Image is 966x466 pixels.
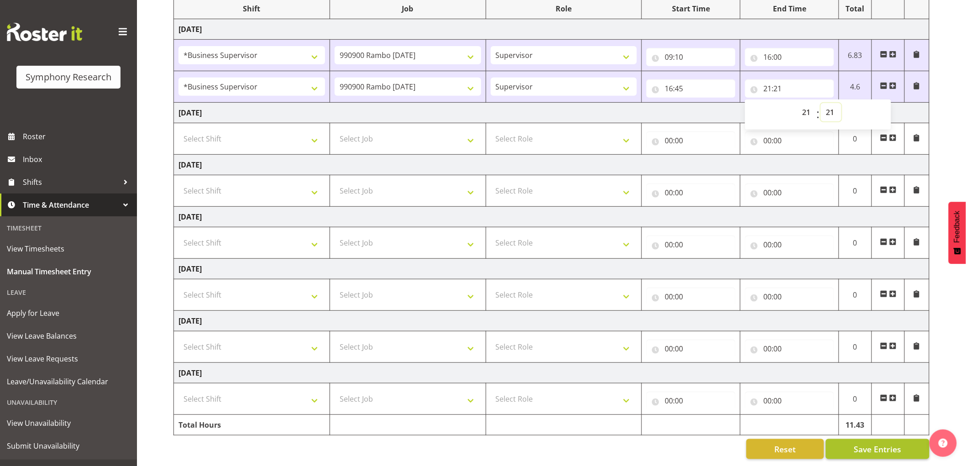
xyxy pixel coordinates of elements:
td: 11.43 [839,415,872,435]
td: 0 [839,383,872,415]
span: Save Entries [854,443,901,455]
button: Feedback - Show survey [949,202,966,264]
span: Leave/Unavailability Calendar [7,375,130,388]
span: Shifts [23,175,119,189]
input: Click to select... [745,48,834,66]
button: Reset [746,439,824,459]
input: Click to select... [745,236,834,254]
div: Unavailability [2,393,135,412]
td: [DATE] [174,363,929,383]
td: Total Hours [174,415,330,435]
a: View Unavailability [2,412,135,435]
img: Rosterit website logo [7,23,82,41]
input: Click to select... [745,340,834,358]
input: Click to select... [745,79,834,98]
input: Click to select... [745,131,834,150]
div: End Time [745,3,834,14]
a: Leave/Unavailability Calendar [2,370,135,393]
a: View Timesheets [2,237,135,260]
input: Click to select... [646,392,735,410]
td: 0 [839,175,872,207]
div: Timesheet [2,219,135,237]
td: [DATE] [174,259,929,279]
td: [DATE] [174,311,929,331]
div: Shift [178,3,325,14]
input: Click to select... [646,236,735,254]
input: Click to select... [646,288,735,306]
span: View Timesheets [7,242,130,256]
span: View Unavailability [7,416,130,430]
div: Leave [2,283,135,302]
div: Total [844,3,867,14]
input: Click to select... [745,392,834,410]
input: Click to select... [646,183,735,202]
div: Symphony Research [26,70,111,84]
span: Feedback [953,211,961,243]
td: 6.83 [839,40,872,71]
td: [DATE] [174,103,929,123]
span: Roster [23,130,132,143]
td: 0 [839,123,872,155]
a: Submit Unavailability [2,435,135,457]
a: Apply for Leave [2,302,135,325]
div: Job [335,3,481,14]
a: View Leave Balances [2,325,135,347]
span: Reset [774,443,796,455]
button: Save Entries [826,439,929,459]
td: 0 [839,331,872,363]
span: Time & Attendance [23,198,119,212]
span: View Leave Balances [7,329,130,343]
img: help-xxl-2.png [939,439,948,448]
div: Role [491,3,637,14]
span: : [817,103,820,126]
td: [DATE] [174,207,929,227]
input: Click to select... [646,79,735,98]
span: Manual Timesheet Entry [7,265,130,278]
input: Click to select... [745,288,834,306]
td: [DATE] [174,155,929,175]
input: Click to select... [646,340,735,358]
td: 4.6 [839,71,872,103]
a: Manual Timesheet Entry [2,260,135,283]
td: [DATE] [174,19,929,40]
input: Click to select... [745,183,834,202]
span: Inbox [23,152,132,166]
td: 0 [839,227,872,259]
td: 0 [839,279,872,311]
div: Start Time [646,3,735,14]
input: Click to select... [646,48,735,66]
span: View Leave Requests [7,352,130,366]
span: Submit Unavailability [7,439,130,453]
span: Apply for Leave [7,306,130,320]
a: View Leave Requests [2,347,135,370]
input: Click to select... [646,131,735,150]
